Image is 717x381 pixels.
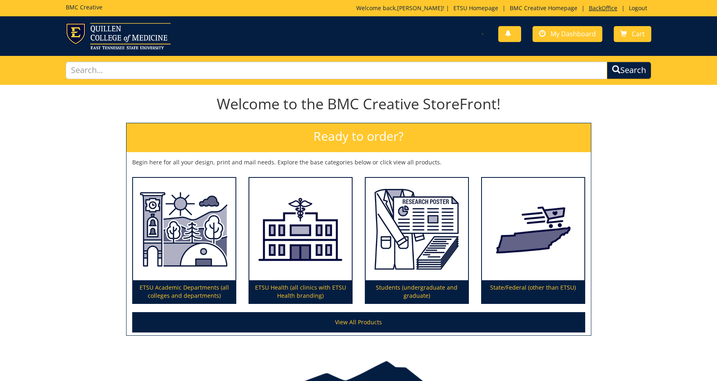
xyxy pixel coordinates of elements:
[614,26,651,42] a: Cart
[66,62,607,79] input: Search...
[625,4,651,12] a: Logout
[632,29,645,38] span: Cart
[133,178,235,303] a: ETSU Academic Departments (all colleges and departments)
[132,158,585,166] p: Begin here for all your design, print and mail needs. Explore the base categories below or click ...
[607,62,651,79] button: Search
[356,4,651,12] p: Welcome back, ! | | | |
[482,178,584,303] a: State/Federal (other than ETSU)
[127,123,591,152] h2: Ready to order?
[133,178,235,281] img: ETSU Academic Departments (all colleges and departments)
[249,178,352,281] img: ETSU Health (all clinics with ETSU Health branding)
[126,96,591,112] h1: Welcome to the BMC Creative StoreFront!
[397,4,443,12] a: [PERSON_NAME]
[133,280,235,303] p: ETSU Academic Departments (all colleges and departments)
[585,4,622,12] a: BackOffice
[366,178,468,281] img: Students (undergraduate and graduate)
[533,26,602,42] a: My Dashboard
[506,4,582,12] a: BMC Creative Homepage
[249,280,352,303] p: ETSU Health (all clinics with ETSU Health branding)
[66,4,102,10] h5: BMC Creative
[366,280,468,303] p: Students (undergraduate and graduate)
[482,280,584,303] p: State/Federal (other than ETSU)
[66,23,171,49] img: ETSU logo
[366,178,468,303] a: Students (undergraduate and graduate)
[482,178,584,281] img: State/Federal (other than ETSU)
[449,4,502,12] a: ETSU Homepage
[551,29,596,38] span: My Dashboard
[132,312,585,332] a: View All Products
[249,178,352,303] a: ETSU Health (all clinics with ETSU Health branding)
